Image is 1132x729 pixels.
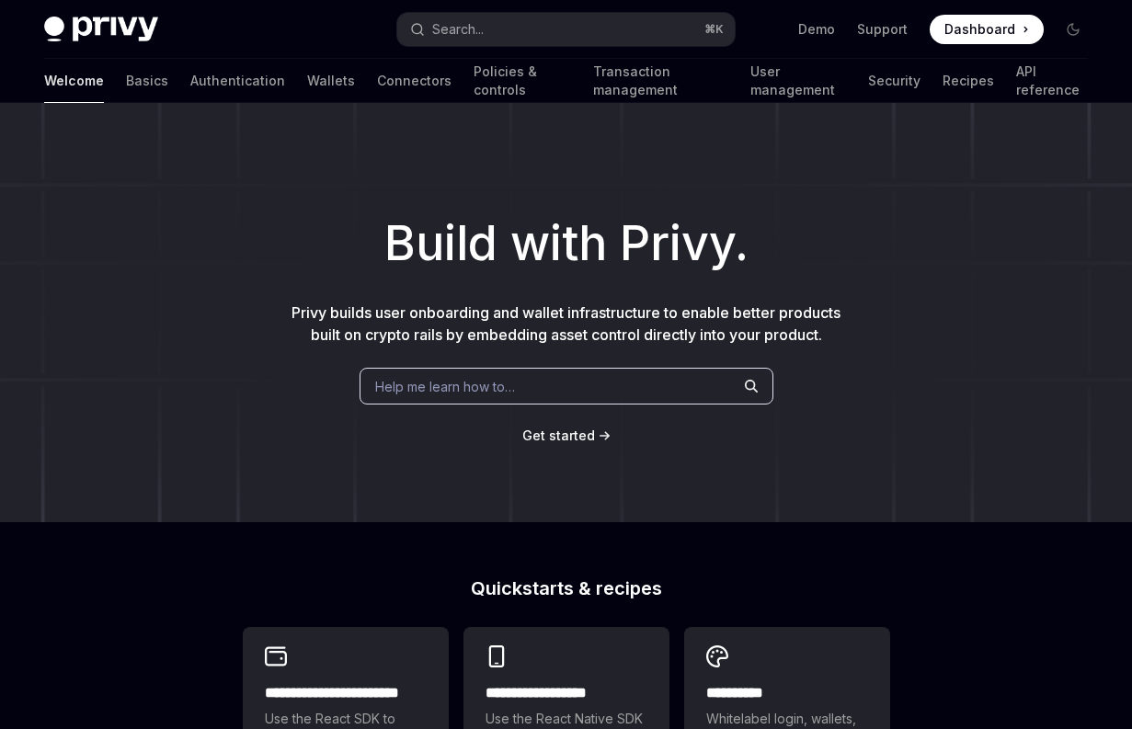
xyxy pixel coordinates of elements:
a: Dashboard [930,15,1044,44]
span: Privy builds user onboarding and wallet infrastructure to enable better products built on crypto ... [292,303,840,344]
h1: Build with Privy. [29,208,1103,279]
button: Open search [397,13,736,46]
div: Search... [432,18,484,40]
a: Security [868,59,920,103]
span: ⌘ K [704,22,724,37]
a: Transaction management [593,59,728,103]
a: Authentication [190,59,285,103]
a: Demo [798,20,835,39]
img: dark logo [44,17,158,42]
a: Support [857,20,908,39]
a: Basics [126,59,168,103]
a: Policies & controls [474,59,571,103]
a: Welcome [44,59,104,103]
a: API reference [1016,59,1088,103]
a: User management [750,59,846,103]
a: Wallets [307,59,355,103]
a: Connectors [377,59,452,103]
span: Dashboard [944,20,1015,39]
button: Toggle dark mode [1058,15,1088,44]
a: Recipes [943,59,994,103]
span: Get started [522,427,595,443]
span: Help me learn how to… [375,377,515,396]
a: Get started [522,427,595,445]
h2: Quickstarts & recipes [243,579,890,598]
